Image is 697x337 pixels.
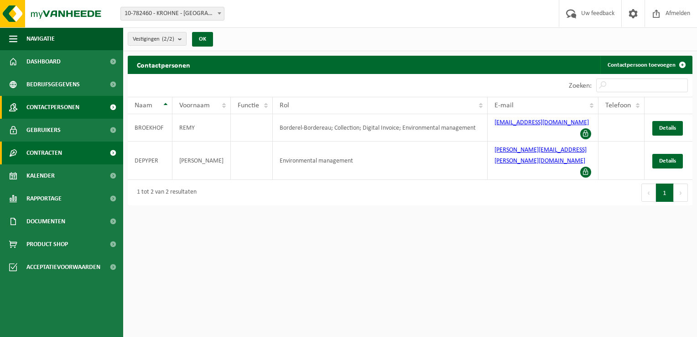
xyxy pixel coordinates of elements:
span: Naam [135,102,152,109]
span: Details [659,158,676,164]
td: Environmental management [273,142,488,180]
span: Rapportage [26,187,62,210]
td: BROEKHOF [128,114,172,142]
span: Vestigingen [133,32,174,46]
span: Navigatie [26,27,55,50]
span: 10-782460 - KROHNE - MECHELEN [121,7,224,20]
button: Previous [641,184,656,202]
span: Documenten [26,210,65,233]
a: Details [652,154,683,168]
span: Acceptatievoorwaarden [26,256,100,279]
button: Next [674,184,688,202]
span: Gebruikers [26,119,61,142]
span: 10-782460 - KROHNE - MECHELEN [120,7,224,21]
span: Dashboard [26,50,61,73]
span: Contactpersonen [26,96,79,119]
label: Zoeken: [569,82,592,90]
span: Contracten [26,142,62,164]
a: [EMAIL_ADDRESS][DOMAIN_NAME] [494,119,589,126]
span: Functie [238,102,259,109]
span: Voornaam [179,102,210,109]
td: REMY [172,114,231,142]
span: Kalender [26,164,55,187]
td: [PERSON_NAME] [172,142,231,180]
span: Rol [280,102,289,109]
span: Product Shop [26,233,68,256]
button: OK [192,32,213,47]
span: Details [659,125,676,131]
button: Vestigingen(2/2) [128,32,187,46]
td: Borderel-Bordereau; Collection; Digital Invoice; Environmental management [273,114,488,142]
span: Telefoon [605,102,631,109]
td: DEPYPER [128,142,172,180]
h2: Contactpersonen [128,56,199,74]
a: [PERSON_NAME][EMAIL_ADDRESS][PERSON_NAME][DOMAIN_NAME] [494,147,587,164]
a: Contactpersoon toevoegen [600,56,692,74]
span: E-mail [494,102,514,109]
div: 1 tot 2 van 2 resultaten [132,184,197,201]
span: Bedrijfsgegevens [26,73,80,96]
count: (2/2) [162,36,174,42]
button: 1 [656,184,674,202]
a: Details [652,121,683,136]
